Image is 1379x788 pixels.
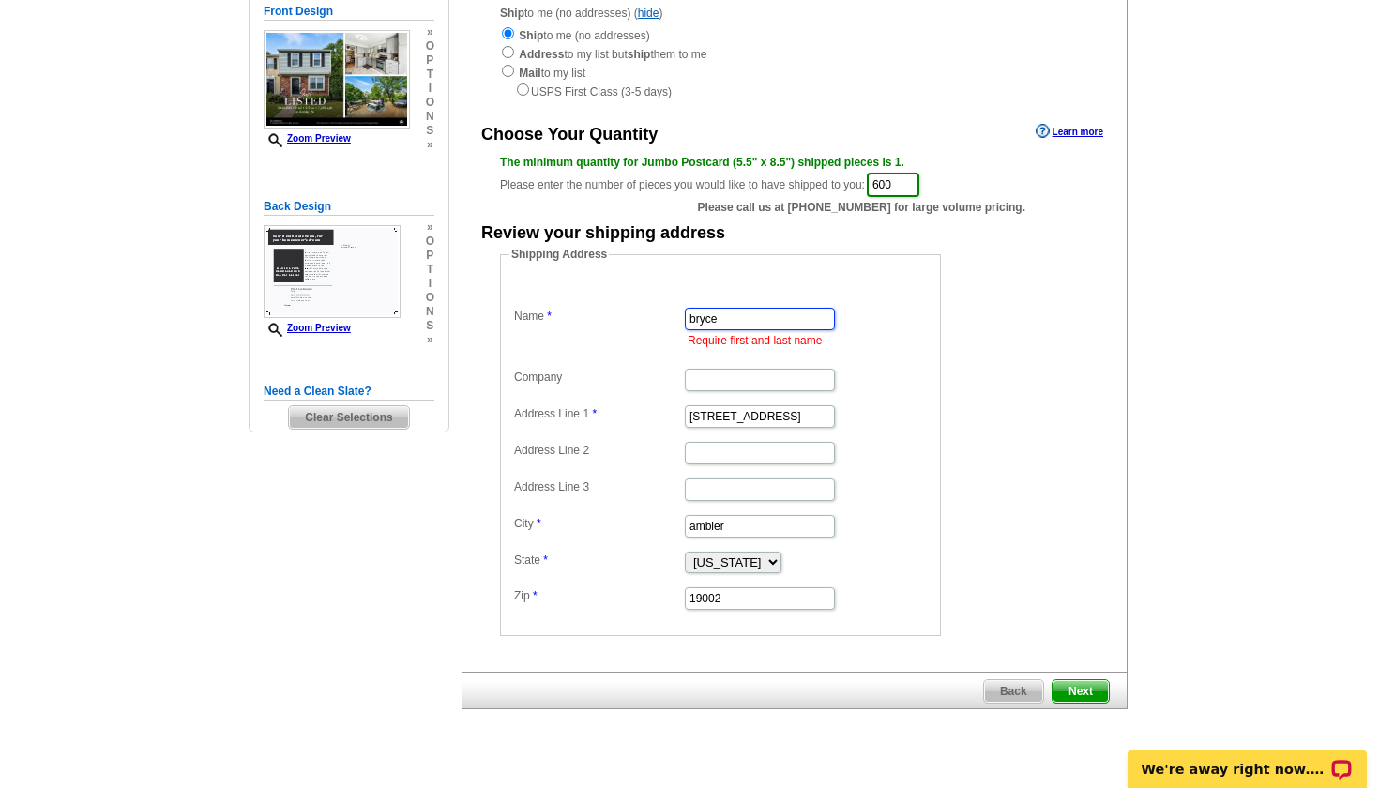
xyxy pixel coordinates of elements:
span: p [426,249,434,263]
span: o [426,235,434,249]
span: i [426,277,434,291]
strong: Ship [500,7,524,20]
label: Name [514,308,683,325]
h5: Need a Clean Slate? [264,383,434,401]
label: State [514,552,683,568]
div: to me (no addresses) to my list but them to me to my list [500,25,1089,100]
span: i [426,82,434,96]
strong: Address [519,48,564,61]
label: Address Line 2 [514,442,683,459]
a: Zoom Preview [264,133,351,144]
li: Require first and last name [688,332,932,349]
span: n [426,110,434,124]
a: Learn more [1036,124,1103,139]
span: t [426,68,434,82]
div: The minimum quantity for Jumbo Postcard (5.5" x 8.5") shipped pieces is 1. [500,154,1089,171]
span: Clear Selections [289,406,408,429]
span: t [426,263,434,277]
a: Back [983,679,1044,704]
div: to me (no addresses) ( ) [462,5,1127,100]
span: o [426,291,434,305]
span: » [426,25,434,39]
span: p [426,53,434,68]
label: Address Line 1 [514,405,683,422]
a: hide [638,7,659,20]
iframe: LiveChat chat widget [1115,729,1379,788]
img: small-thumb.jpg [264,30,410,129]
span: » [426,220,434,235]
span: n [426,305,434,319]
label: Company [514,369,683,386]
a: Zoom Preview [264,323,351,333]
div: Review your shipping address [481,220,725,246]
img: small-thumb.jpg [264,225,401,318]
strong: ship [628,48,651,61]
strong: Ship [519,29,543,42]
label: Zip [514,587,683,604]
div: Choose Your Quantity [481,122,658,147]
div: USPS First Class (3-5 days) [500,82,1089,100]
span: o [426,39,434,53]
legend: Shipping Address [509,246,609,263]
div: Please enter the number of pieces you would like to have shipped to you: [500,154,1089,199]
span: s [426,124,434,138]
span: Next [1053,680,1109,703]
span: Back [984,680,1043,703]
span: s [426,319,434,333]
span: Please call us at [PHONE_NUMBER] for large volume pricing. [698,199,1025,216]
span: » [426,138,434,152]
label: City [514,515,683,532]
h5: Back Design [264,198,434,216]
span: o [426,96,434,110]
strong: Mail [519,67,540,80]
h5: Front Design [264,3,434,21]
label: Address Line 3 [514,478,683,495]
span: » [426,333,434,347]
